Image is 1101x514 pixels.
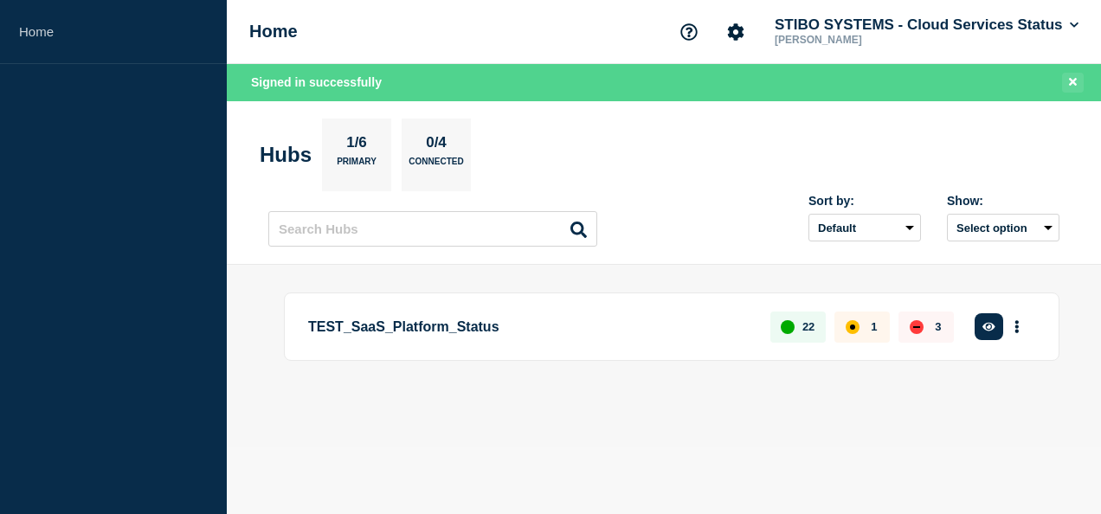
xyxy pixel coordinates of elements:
[260,143,312,167] h2: Hubs
[1006,311,1028,343] button: More actions
[947,194,1059,208] div: Show:
[718,14,754,50] button: Account settings
[308,311,750,343] p: TEST_SaaS_Platform_Status
[947,214,1059,241] button: Select option
[268,211,597,247] input: Search Hubs
[671,14,707,50] button: Support
[802,320,814,333] p: 22
[337,157,377,175] p: Primary
[420,134,454,157] p: 0/4
[871,320,877,333] p: 1
[249,22,298,42] h1: Home
[781,320,795,334] div: up
[771,16,1082,34] button: STIBO SYSTEMS - Cloud Services Status
[771,34,951,46] p: [PERSON_NAME]
[409,157,463,175] p: Connected
[340,134,374,157] p: 1/6
[846,320,860,334] div: affected
[808,214,921,241] select: Sort by
[935,320,941,333] p: 3
[808,194,921,208] div: Sort by:
[251,75,382,89] span: Signed in successfully
[1062,73,1084,93] button: Close banner
[910,320,924,334] div: down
